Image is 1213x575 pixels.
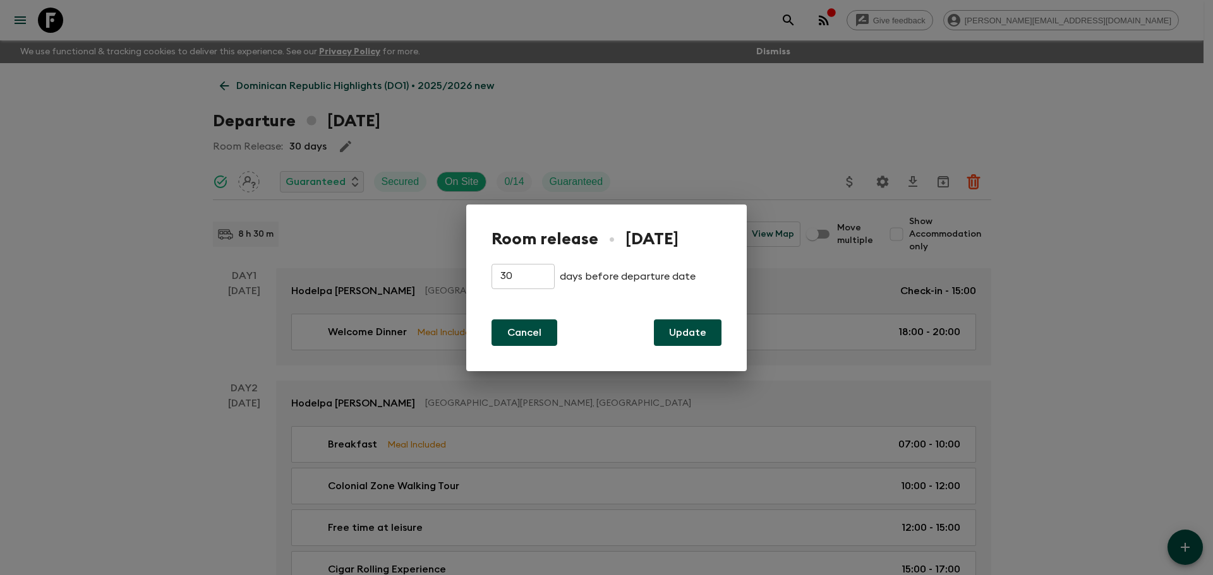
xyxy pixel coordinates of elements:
p: days before departure date [560,264,696,284]
h1: [DATE] [625,230,679,249]
button: Cancel [492,319,557,346]
button: Update [654,319,721,346]
h1: • [608,230,615,249]
input: e.g. 30 [492,264,555,289]
h1: Room release [492,230,598,249]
